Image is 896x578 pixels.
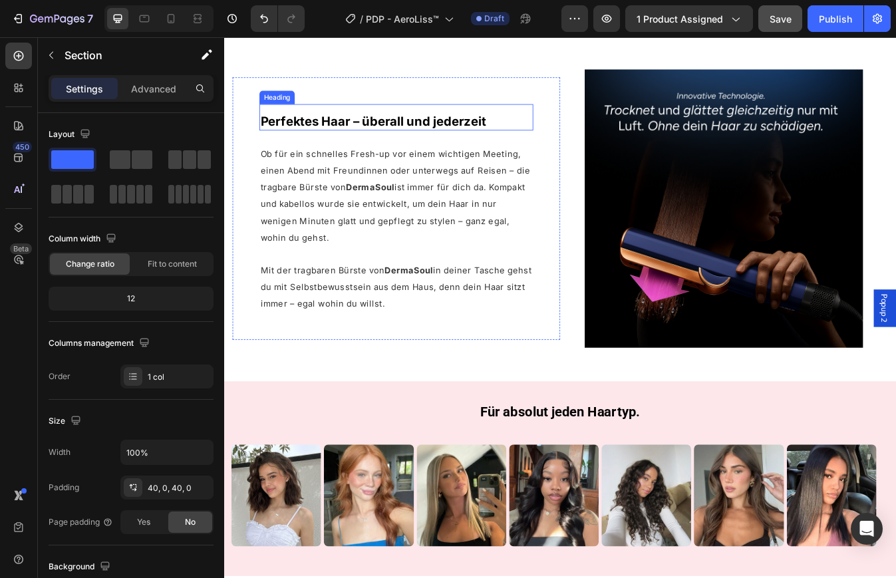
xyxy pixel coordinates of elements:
[5,5,99,32] button: 7
[851,513,883,545] div: Open Intercom Messenger
[51,289,211,308] div: 12
[808,5,863,32] button: Publish
[758,5,802,32] button: Save
[43,270,365,323] span: Mit der tragbaren Bürste von in deiner Tasche gehst du mit Selbstbewusstsein aus dem Haus, denn d...
[45,65,81,77] div: Heading
[251,5,305,32] div: Undo/Redo
[49,446,71,458] div: Width
[148,371,210,383] div: 1 col
[121,440,213,464] input: Auto
[148,482,210,494] div: 40, 0, 40, 0
[137,516,150,528] span: Yes
[185,516,196,528] span: No
[43,91,311,108] span: Perfektes Haar – überall und jederzeit
[819,12,852,26] div: Publish
[224,37,896,578] iframe: Design area
[49,335,152,353] div: Columns management
[49,370,71,382] div: Order
[49,482,79,494] div: Padding
[49,412,84,430] div: Size
[49,558,113,576] div: Background
[304,436,494,454] span: Für absolut jeden Haartyp.
[366,12,439,26] span: PDP - AeroLiss™
[131,82,176,96] p: Advanced
[144,172,202,184] strong: DermaSoul
[49,516,113,528] div: Page padding
[13,142,32,152] div: 450
[484,13,504,25] span: Draft
[778,305,792,339] span: Popup 2
[428,38,759,368] img: doyo-airstraight-luft-statt-hitzeplatten.png
[66,82,103,96] p: Settings
[66,258,114,270] span: Change ratio
[43,132,363,244] span: Ob für ein schnelles Fresh-up vor einem wichtigen Meeting, einen Abend mit Freundinnen oder unter...
[148,258,197,270] span: Fit to content
[49,126,93,144] div: Layout
[65,47,174,63] p: Section
[360,12,363,26] span: /
[49,230,119,248] div: Column width
[191,270,248,283] strong: DermaSoul
[770,13,792,25] span: Save
[625,5,753,32] button: 1 product assigned
[87,11,93,27] p: 7
[10,243,32,254] div: Beta
[637,12,723,26] span: 1 product assigned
